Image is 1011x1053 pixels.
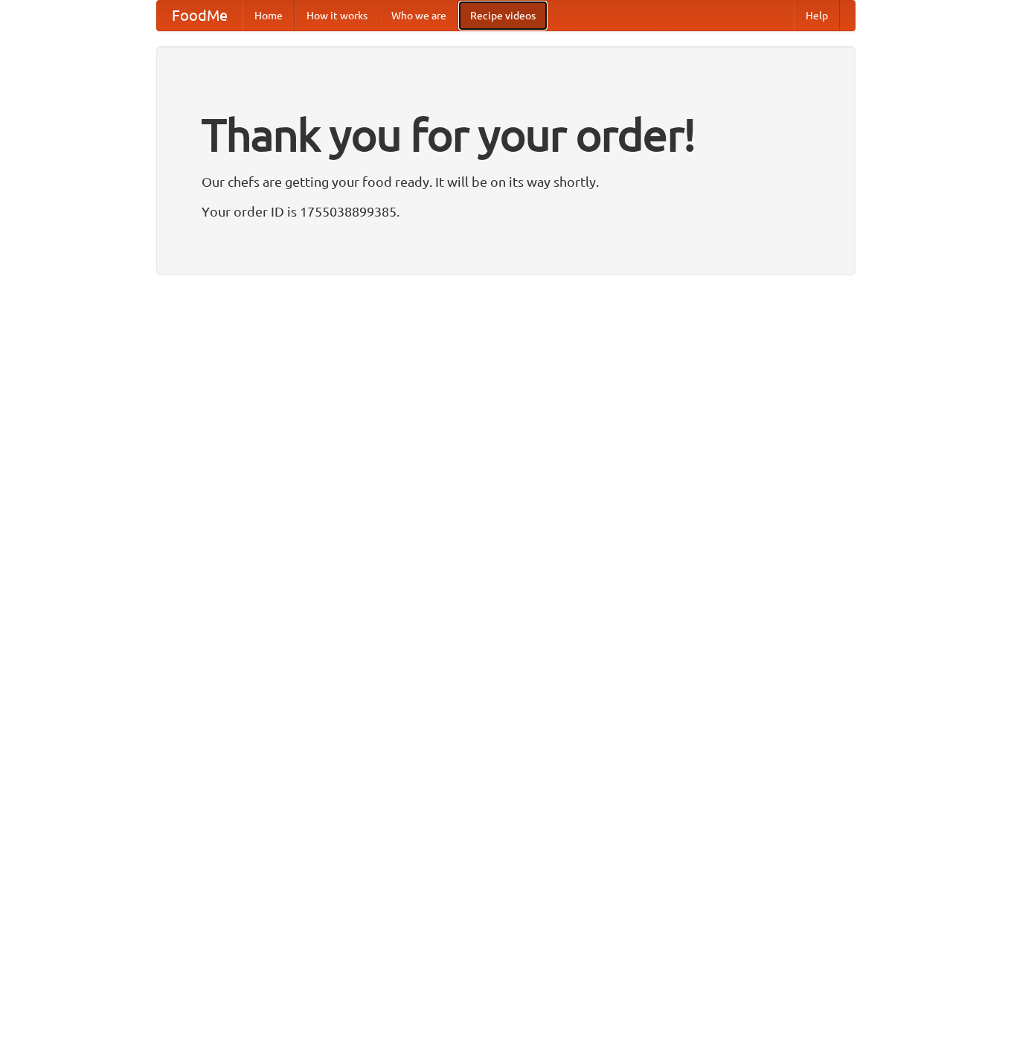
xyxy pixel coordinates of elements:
[202,200,810,223] p: Your order ID is 1755038899385.
[202,170,810,193] p: Our chefs are getting your food ready. It will be on its way shortly.
[157,1,243,31] a: FoodMe
[295,1,379,31] a: How it works
[794,1,840,31] a: Help
[243,1,295,31] a: Home
[379,1,458,31] a: Who we are
[458,1,548,31] a: Recipe videos
[202,99,810,170] h1: Thank you for your order!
